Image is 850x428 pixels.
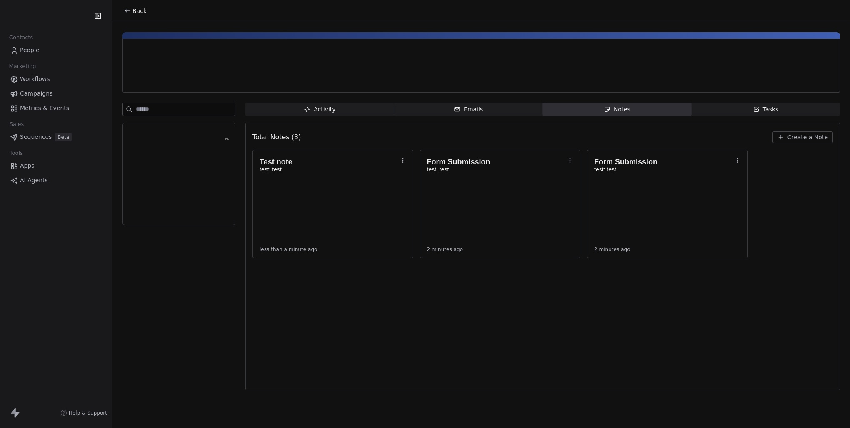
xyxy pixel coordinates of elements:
[20,46,40,55] span: People
[132,7,147,15] span: Back
[6,118,27,131] span: Sales
[304,105,335,114] div: Activity
[427,158,565,166] h1: Form Submission
[119,3,152,18] button: Back
[7,72,105,86] a: Workflows
[20,89,52,98] span: Campaigns
[7,174,105,187] a: AI Agents
[753,105,779,114] div: Tasks
[260,166,398,173] p: test: test
[427,166,565,173] p: test: test
[260,158,398,166] h1: Test note
[260,246,317,253] span: less than a minute ago
[69,410,107,416] span: Help & Support
[20,161,35,170] span: Apps
[7,43,105,57] a: People
[594,158,732,166] h1: Form Submission
[7,101,105,115] a: Metrics & Events
[594,246,630,253] span: 2 minutes ago
[772,131,833,143] button: Create a Note
[20,133,52,141] span: Sequences
[594,166,732,173] p: test: test
[60,410,107,416] a: Help & Support
[787,133,828,141] span: Create a Note
[20,104,69,113] span: Metrics & Events
[6,147,26,159] span: Tools
[20,176,48,185] span: AI Agents
[454,105,483,114] div: Emails
[252,132,301,142] span: Total Notes (3)
[7,130,105,144] a: SequencesBeta
[20,75,50,83] span: Workflows
[427,246,463,253] span: 2 minutes ago
[55,133,72,141] span: Beta
[7,87,105,101] a: Campaigns
[7,159,105,173] a: Apps
[5,31,37,44] span: Contacts
[5,60,40,73] span: Marketing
